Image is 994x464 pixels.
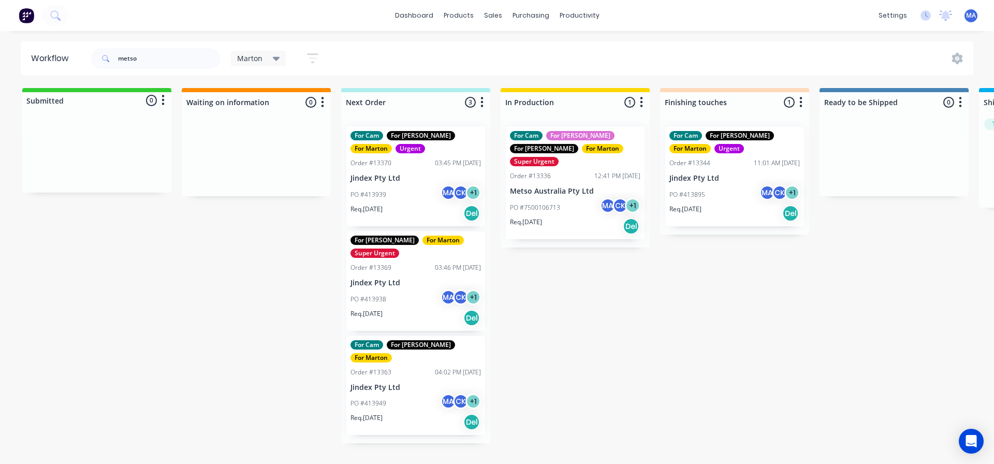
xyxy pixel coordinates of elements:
[350,368,391,377] div: Order #13363
[435,368,481,377] div: 04:02 PM [DATE]
[612,198,628,213] div: CK
[350,174,481,183] p: Jindex Pty Ltd
[396,144,425,153] div: Urgent
[350,279,481,287] p: Jindex Pty Ltd
[600,198,616,213] div: MA
[625,198,640,213] div: + 1
[959,429,984,454] div: Open Intercom Messenger
[350,309,383,318] p: Req. [DATE]
[441,289,456,305] div: MA
[453,185,469,200] div: CK
[350,413,383,423] p: Req. [DATE]
[669,144,711,153] div: For Marton
[510,144,578,153] div: For [PERSON_NAME]
[966,11,976,20] span: MA
[350,131,383,140] div: For Cam
[350,158,391,168] div: Order #13370
[669,190,705,199] p: PO #413895
[435,158,481,168] div: 03:45 PM [DATE]
[669,158,710,168] div: Order #13344
[387,340,455,350] div: For [PERSON_NAME]
[346,127,485,226] div: For CamFor [PERSON_NAME]For MartonUrgentOrder #1337003:45 PM [DATE]Jindex Pty LtdPO #413939MACK+1...
[465,185,481,200] div: + 1
[390,8,438,23] a: dashboard
[665,127,804,226] div: For CamFor [PERSON_NAME]For MartonUrgentOrder #1334411:01 AM [DATE]Jindex Pty LtdPO #413895MACK+1...
[594,171,640,181] div: 12:41 PM [DATE]
[479,8,507,23] div: sales
[669,205,701,214] p: Req. [DATE]
[582,144,623,153] div: For Marton
[346,336,485,436] div: For CamFor [PERSON_NAME]For MartonOrder #1336304:02 PM [DATE]Jindex Pty LtdPO #413949MACK+1Req.[D...
[387,131,455,140] div: For [PERSON_NAME]
[873,8,912,23] div: settings
[118,48,221,69] input: Search for orders...
[350,340,383,350] div: For Cam
[669,174,800,183] p: Jindex Pty Ltd
[465,394,481,409] div: + 1
[441,185,456,200] div: MA
[438,8,479,23] div: products
[759,185,775,200] div: MA
[506,127,645,239] div: For CamFor [PERSON_NAME]For [PERSON_NAME]For MartonSuper UrgentOrder #1333612:41 PM [DATE]Metso A...
[463,414,480,430] div: Del
[350,190,386,199] p: PO #413939
[546,131,615,140] div: For [PERSON_NAME]
[346,231,485,331] div: For [PERSON_NAME]For MartonSuper UrgentOrder #1336903:46 PM [DATE]Jindex Pty LtdPO #413938MACK+1R...
[422,236,464,245] div: For Marton
[350,399,386,408] p: PO #413949
[510,171,551,181] div: Order #13336
[441,394,456,409] div: MA
[350,205,383,214] p: Req. [DATE]
[237,53,262,64] span: Marton
[510,203,560,212] p: PO #7500106713
[714,144,744,153] div: Urgent
[706,131,774,140] div: For [PERSON_NAME]
[669,131,702,140] div: For Cam
[453,394,469,409] div: CK
[772,185,787,200] div: CK
[784,185,800,200] div: + 1
[510,157,559,166] div: Super Urgent
[350,263,391,272] div: Order #13369
[350,144,392,153] div: For Marton
[510,218,542,227] p: Req. [DATE]
[782,205,799,222] div: Del
[463,205,480,222] div: Del
[554,8,605,23] div: productivity
[754,158,800,168] div: 11:01 AM [DATE]
[31,52,74,65] div: Workflow
[510,131,543,140] div: For Cam
[350,353,392,363] div: For Marton
[350,249,399,258] div: Super Urgent
[623,218,639,235] div: Del
[350,383,481,392] p: Jindex Pty Ltd
[463,310,480,326] div: Del
[510,187,640,196] p: Metso Australia Pty Ltd
[350,236,419,245] div: For [PERSON_NAME]
[453,289,469,305] div: CK
[19,8,34,23] img: Factory
[507,8,554,23] div: purchasing
[350,295,386,304] p: PO #413938
[465,289,481,305] div: + 1
[435,263,481,272] div: 03:46 PM [DATE]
